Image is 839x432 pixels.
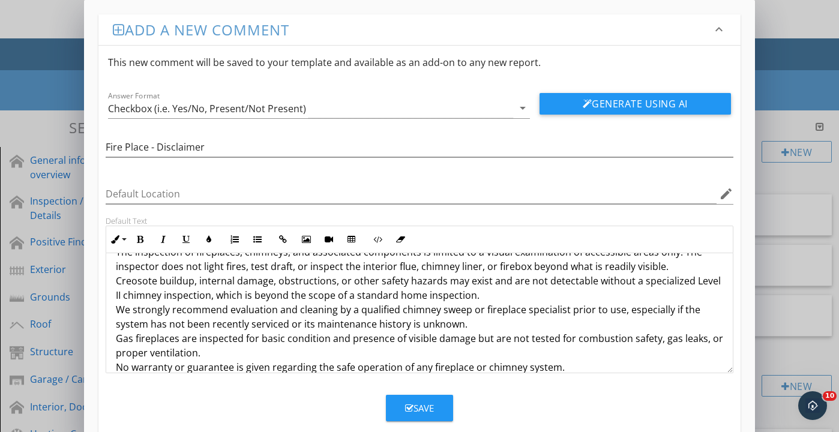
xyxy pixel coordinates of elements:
div: Save [405,401,434,415]
p: The inspection of fireplaces, chimneys, and associated components is limited to a visual examinat... [116,245,723,374]
i: arrow_drop_down [516,101,530,115]
input: Name [106,137,733,157]
span: 10 [823,391,837,401]
button: Generate Using AI [540,93,731,115]
h3: Add a new comment [113,22,712,38]
button: Italic (⌘I) [152,228,175,251]
button: Code View [366,228,389,251]
i: edit [719,187,733,201]
button: Insert Video [317,228,340,251]
button: Save [386,395,453,421]
button: Inline Style [106,228,129,251]
div: Checkbox (i.e. Yes/No, Present/Not Present) [108,103,306,114]
button: Insert Link (⌘K) [272,228,295,251]
button: Bold (⌘B) [129,228,152,251]
button: Insert Table [340,228,363,251]
input: Default Location [106,184,717,204]
iframe: Intercom live chat [798,391,827,420]
button: Unordered List [246,228,269,251]
div: This new comment will be saved to your template and available as an add-on to any new report. [98,46,741,79]
i: keyboard_arrow_down [712,22,726,37]
div: Default Text [106,216,733,226]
